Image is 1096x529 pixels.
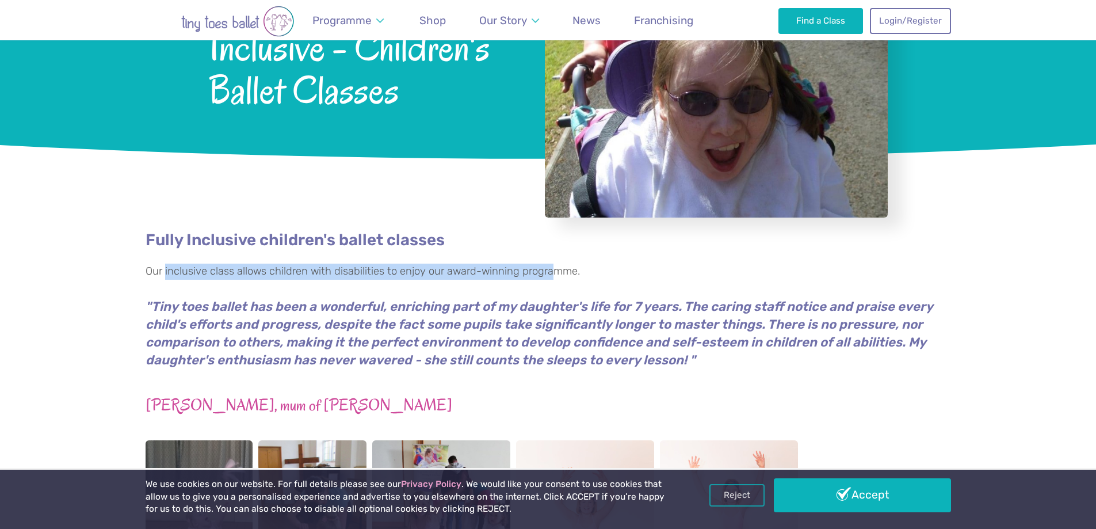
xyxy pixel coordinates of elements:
a: Programme [307,7,389,34]
a: Shop [414,7,452,34]
span: Programme [312,14,372,27]
p: We use cookies on our website. For full details please see our . We would like your consent to us... [146,478,669,516]
a: News [567,7,606,34]
h3: [PERSON_NAME], mum of [PERSON_NAME] [146,395,951,416]
span: Inclusive - Children's Ballet Classes [209,22,514,112]
span: Franchising [634,14,693,27]
span: Shop [419,14,446,27]
a: Franchising [629,7,699,34]
h2: Fully Inclusive children's ballet classes [146,229,951,252]
a: Find a Class [778,8,863,33]
img: tiny toes ballet [146,6,330,37]
a: Login/Register [870,8,950,33]
span: Our Story [479,14,527,27]
a: Our Story [473,7,544,34]
p: Our inclusive class allows children with disabilities to enjoy our award-winning programme. [146,264,951,280]
a: Reject [709,484,765,506]
a: Accept [774,478,951,512]
em: "Tiny toes ballet has been a wonderful, enriching part of my daughter's life for 7 years. The car... [146,299,933,368]
a: Privacy Policy [401,479,461,489]
span: News [572,14,601,27]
